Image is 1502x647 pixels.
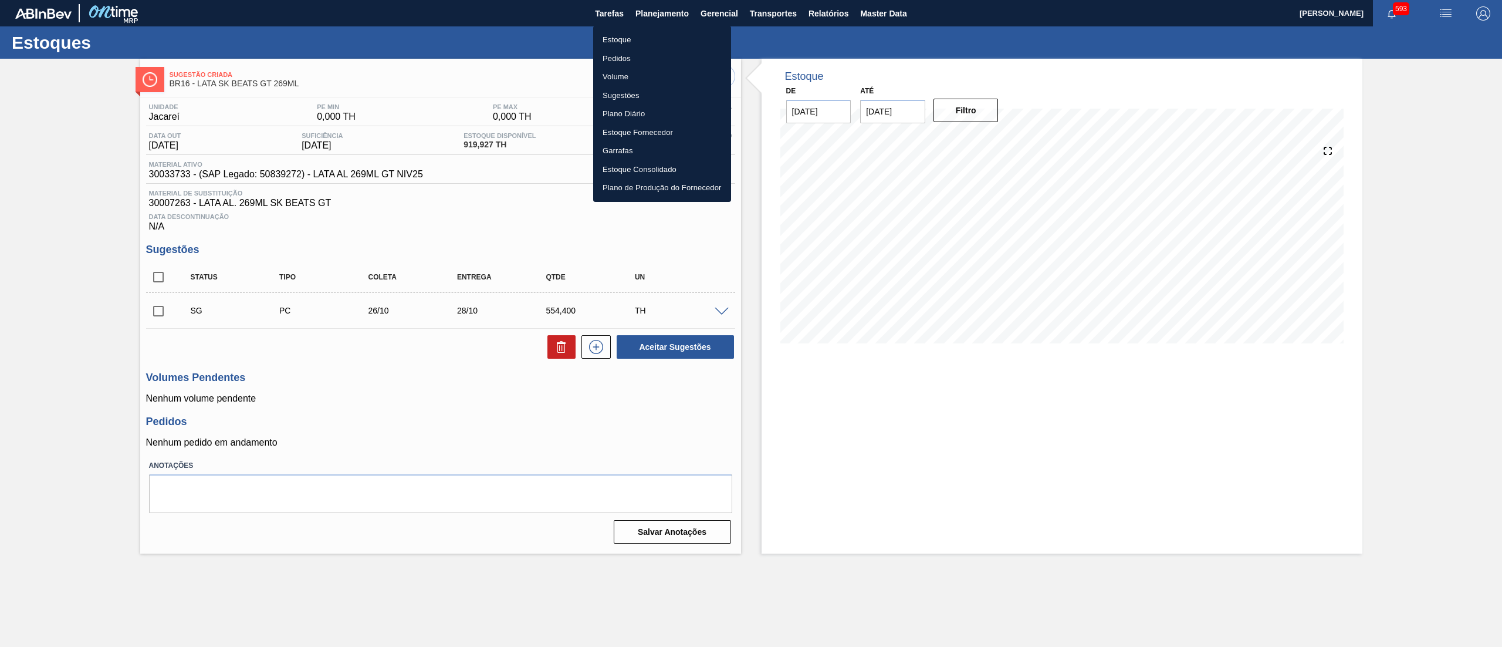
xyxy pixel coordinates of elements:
a: Estoque [593,31,731,49]
a: Sugestões [593,86,731,105]
a: Plano de Produção do Fornecedor [593,178,731,197]
a: Garrafas [593,141,731,160]
a: Plano Diário [593,105,731,123]
a: Volume [593,68,731,86]
a: Pedidos [593,49,731,68]
a: Estoque Fornecedor [593,123,731,142]
a: Estoque Consolidado [593,160,731,179]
